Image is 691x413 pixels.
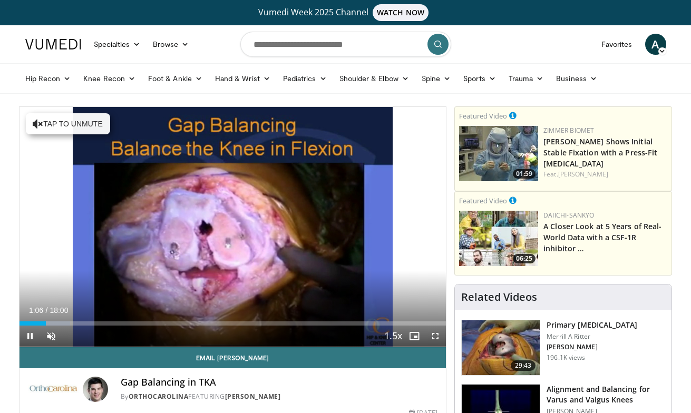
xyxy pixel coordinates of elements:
[142,68,209,89] a: Foot & Ankle
[547,332,637,341] p: Merrill A Ritter
[415,68,457,89] a: Spine
[511,360,536,371] span: 29:43
[50,306,68,314] span: 18:00
[26,113,110,134] button: Tap to unmute
[147,34,195,55] a: Browse
[83,377,108,402] img: Avatar
[20,321,446,326] div: Progress Bar
[547,353,585,362] p: 196.1K views
[77,68,142,89] a: Knee Recon
[404,326,425,347] button: Enable picture-in-picture mode
[547,343,637,351] p: [PERSON_NAME]
[129,392,189,401] a: OrthoCarolina
[543,126,594,135] a: Zimmer Biomet
[121,392,438,401] div: By FEATURING
[20,326,41,347] button: Pause
[462,320,540,375] img: 297061_3.png.150x105_q85_crop-smart_upscale.jpg
[20,347,446,368] a: Email [PERSON_NAME]
[240,32,451,57] input: Search topics, interventions
[550,68,604,89] a: Business
[19,68,77,89] a: Hip Recon
[41,326,62,347] button: Unmute
[595,34,639,55] a: Favorites
[459,126,538,181] img: 6bc46ad6-b634-4876-a934-24d4e08d5fac.150x105_q85_crop-smart_upscale.jpg
[25,39,81,50] img: VuMedi Logo
[459,126,538,181] a: 01:59
[209,68,277,89] a: Hand & Wrist
[373,4,429,21] span: WATCH NOW
[543,136,657,169] a: [PERSON_NAME] Shows Initial Stable Fixation with a Press-Fit [MEDICAL_DATA]
[459,196,507,205] small: Featured Video
[333,68,415,89] a: Shoulder & Elbow
[461,291,537,303] h4: Related Videos
[459,211,538,266] a: 06:25
[29,306,43,314] span: 1:06
[513,169,536,179] span: 01:59
[20,107,446,347] video-js: Video Player
[87,34,147,55] a: Specialties
[383,326,404,347] button: Playback Rate
[277,68,333,89] a: Pediatrics
[28,377,79,402] img: OrthoCarolina
[502,68,550,89] a: Trauma
[461,320,665,376] a: 29:43 Primary [MEDICAL_DATA] Merrill A Ritter [PERSON_NAME] 196.1K views
[547,320,637,330] h3: Primary [MEDICAL_DATA]
[425,326,446,347] button: Fullscreen
[558,170,608,179] a: [PERSON_NAME]
[645,34,666,55] a: A
[547,384,665,405] h3: Alignment and Balancing for Varus and Valgus Knees
[46,306,48,314] span: /
[459,211,538,266] img: 93c22cae-14d1-47f0-9e4a-a244e824b022.png.150x105_q85_crop-smart_upscale.jpg
[543,221,661,253] a: A Closer Look at 5 Years of Real-World Data with a CSF-1R inhibitor …
[543,211,594,220] a: Daiichi-Sankyo
[457,68,502,89] a: Sports
[27,4,665,21] a: Vumedi Week 2025 ChannelWATCH NOW
[121,377,438,388] h4: Gap Balancing in TKA
[513,254,536,263] span: 06:25
[459,111,507,121] small: Featured Video
[225,392,281,401] a: [PERSON_NAME]
[543,170,667,179] div: Feat.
